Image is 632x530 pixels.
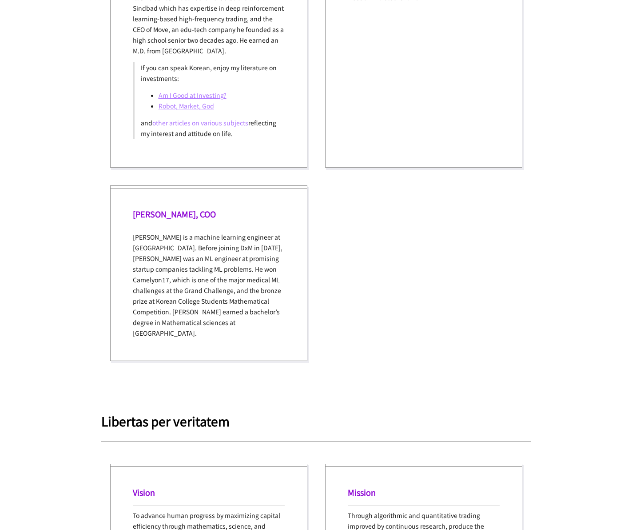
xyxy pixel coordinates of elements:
a: Robot, Market, God [159,101,214,110]
a: other articles on various subjects [152,118,248,127]
h1: Mission [348,486,500,498]
p: [PERSON_NAME] is a machine learning engineer at [GEOGRAPHIC_DATA]. Before joining DxM in [DATE], ... [133,232,285,338]
h1: [PERSON_NAME], COO [133,208,285,220]
p: If you can speak Korean, enjoy my literature on investments: [141,62,278,84]
p: and reflecting my interest and attitude on life. [141,117,278,139]
h1: Libertas per veritatem [101,414,531,428]
a: Am I Good at Investing? [159,91,227,100]
h1: Vision [133,486,285,498]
